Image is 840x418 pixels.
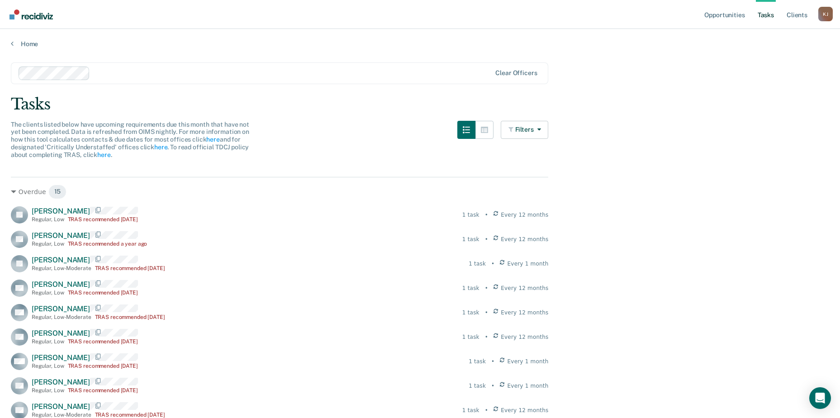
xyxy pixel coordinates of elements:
div: 1 task [469,260,486,268]
button: Profile dropdown button [818,7,833,21]
span: 15 [48,185,67,199]
span: Every 12 months [501,309,548,317]
div: 1 task [462,235,479,243]
span: Every 12 months [501,284,548,292]
div: TRAS recommended [DATE] [68,338,138,345]
span: Every 1 month [508,260,549,268]
span: [PERSON_NAME] [32,280,90,289]
div: 1 task [462,284,479,292]
div: Regular , Low [32,338,64,345]
a: here [206,136,219,143]
div: • [485,333,488,341]
div: 1 task [462,309,479,317]
span: [PERSON_NAME] [32,353,90,362]
div: Regular , Low [32,290,64,296]
div: • [491,357,494,366]
div: Regular , Low [32,216,64,223]
div: 1 task [462,406,479,414]
a: here [154,143,167,151]
span: Every 12 months [501,211,548,219]
div: Regular , Low [32,241,64,247]
div: Regular , Low-Moderate [32,412,91,418]
div: 1 task [462,333,479,341]
span: Every 1 month [508,382,549,390]
div: TRAS recommended a year ago [68,241,147,247]
div: • [485,309,488,317]
div: 1 task [462,211,479,219]
span: [PERSON_NAME] [32,402,90,411]
div: Regular , Low-Moderate [32,265,91,271]
span: Every 1 month [508,357,549,366]
div: • [491,382,494,390]
div: • [485,406,488,414]
div: Open Intercom Messenger [809,387,831,409]
div: K J [818,7,833,21]
div: • [491,260,494,268]
button: Filters [501,121,549,139]
span: [PERSON_NAME] [32,231,90,240]
div: TRAS recommended [DATE] [95,412,165,418]
span: [PERSON_NAME] [32,378,90,386]
div: TRAS recommended [DATE] [68,216,138,223]
div: Overdue 15 [11,185,548,199]
div: TRAS recommended [DATE] [95,265,165,271]
div: TRAS recommended [DATE] [68,290,138,296]
span: Every 12 months [501,333,548,341]
span: [PERSON_NAME] [32,207,90,215]
div: TRAS recommended [DATE] [95,314,165,320]
div: • [485,235,488,243]
div: Regular , Low-Moderate [32,314,91,320]
div: Clear officers [495,69,537,77]
span: [PERSON_NAME] [32,329,90,337]
div: • [485,211,488,219]
div: TRAS recommended [DATE] [68,363,138,369]
span: The clients listed below have upcoming requirements due this month that have not yet been complet... [11,121,249,158]
div: 1 task [469,382,486,390]
div: • [485,284,488,292]
div: Regular , Low [32,363,64,369]
span: [PERSON_NAME] [32,304,90,313]
div: Regular , Low [32,387,64,394]
span: [PERSON_NAME] [32,256,90,264]
span: Every 12 months [501,235,548,243]
img: Recidiviz [9,9,53,19]
div: 1 task [469,357,486,366]
a: Home [11,40,829,48]
span: Every 12 months [501,406,548,414]
div: Tasks [11,95,829,114]
a: here [97,151,110,158]
div: TRAS recommended [DATE] [68,387,138,394]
